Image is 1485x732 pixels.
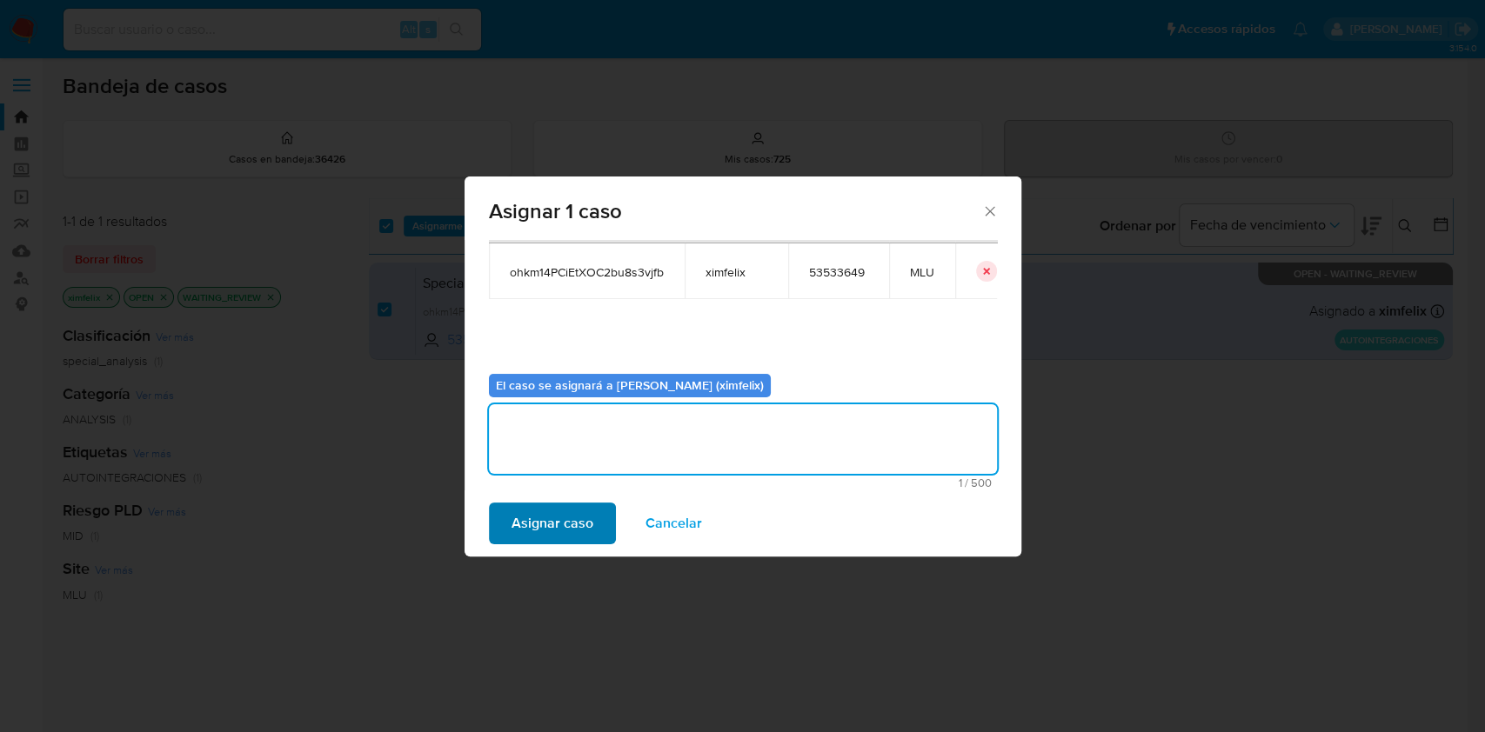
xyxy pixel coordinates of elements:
span: Cancelar [646,504,702,542]
button: icon-button [976,261,997,282]
span: ximfelix [706,264,767,280]
span: Asignar caso [512,504,593,542]
b: El caso se asignará a [PERSON_NAME] (ximfelix) [496,376,764,394]
span: Máximo 500 caracteres [494,477,992,489]
span: 53533649 [809,264,868,280]
button: Asignar caso [489,502,616,544]
button: Cerrar ventana [981,203,997,218]
div: assign-modal [465,176,1021,556]
button: Cancelar [623,502,725,544]
span: ohkm14PCiEtXOC2bu8s3vjfb [510,264,664,280]
span: Asignar 1 caso [489,201,982,222]
span: MLU [910,264,934,280]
